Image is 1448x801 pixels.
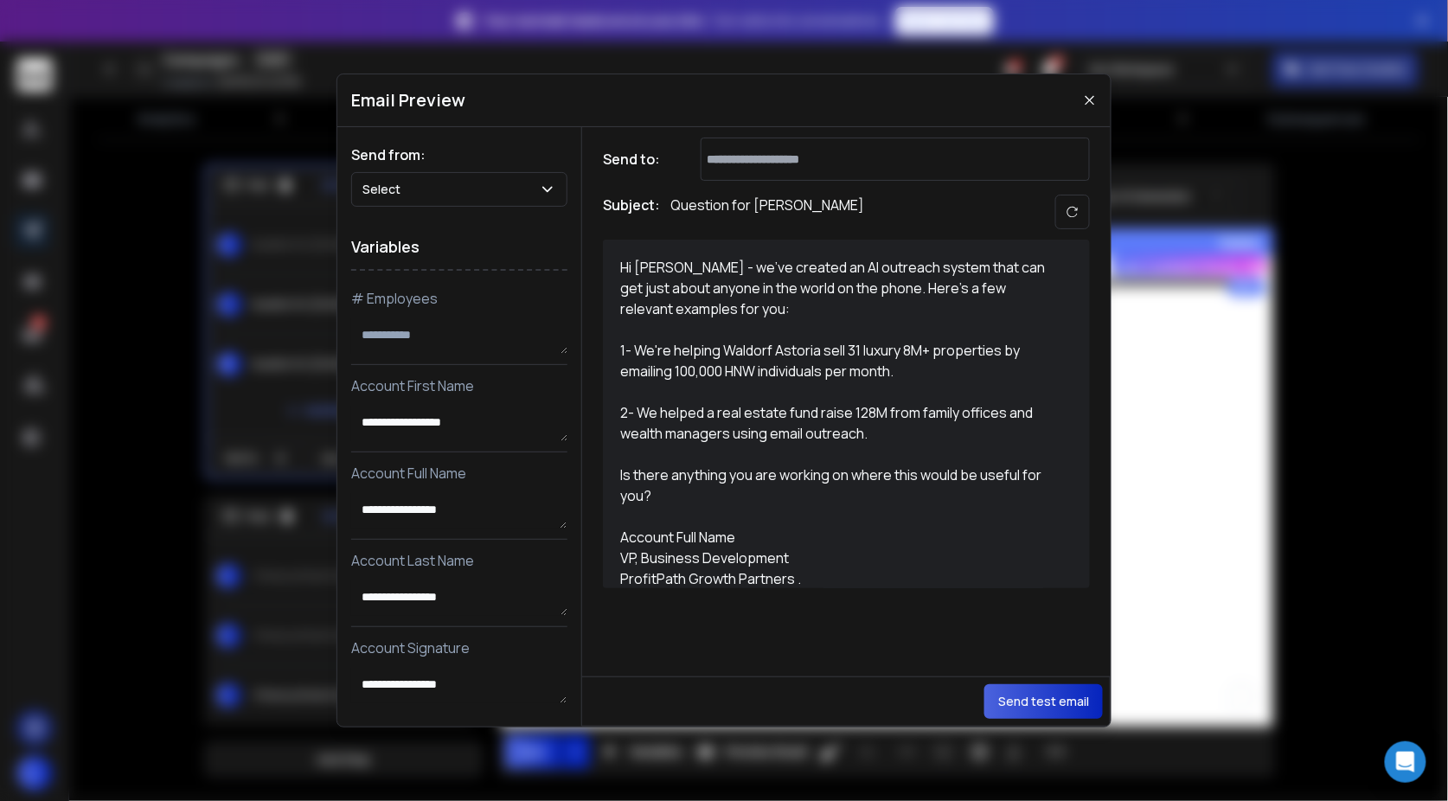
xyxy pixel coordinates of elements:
[362,181,407,198] p: Select
[984,684,1103,719] button: Send test email
[603,149,672,170] h1: Send to:
[620,257,1053,571] div: Hi [PERSON_NAME] - we've created an AI outreach system that can get just about anyone in the worl...
[351,144,567,165] h1: Send from:
[351,463,567,484] p: Account Full Name
[351,88,465,112] h1: Email Preview
[351,638,567,658] p: Account Signature
[351,288,567,309] p: # Employees
[351,224,567,271] h1: Variables
[351,550,567,571] p: Account Last Name
[351,375,567,396] p: Account First Name
[603,195,660,229] h1: Subject:
[1385,741,1426,783] div: Open Intercom Messenger
[670,195,864,229] p: Question for [PERSON_NAME]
